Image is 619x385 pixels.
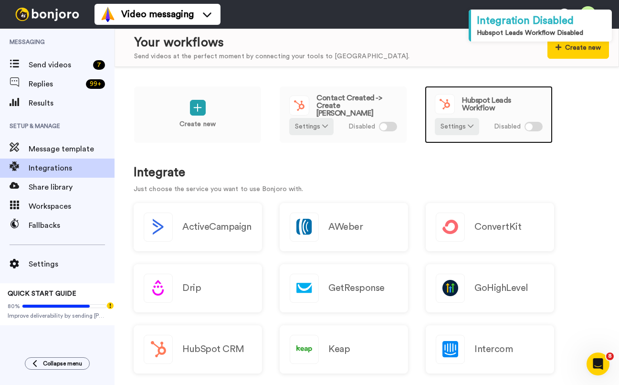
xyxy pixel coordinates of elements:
[11,8,83,21] img: bj-logo-header-white.svg
[8,290,76,297] span: QUICK START GUIDE
[436,213,464,241] img: logo_convertkit.svg
[425,86,553,143] a: Hubspot Leads WorkflowSettings Disabled
[477,13,606,28] div: Integration Disabled
[290,96,309,115] img: logo_hubspot.svg
[134,264,262,312] a: Drip
[29,78,82,90] span: Replies
[474,222,521,232] h2: ConvertKit
[144,213,172,241] img: logo_activecampaign.svg
[134,184,600,194] p: Just choose the service you want to use Bonjoro with.
[289,118,334,135] button: Settings
[474,283,528,293] h2: GoHighLevel
[435,118,479,135] button: Settings
[587,353,609,375] iframe: Intercom live chat
[436,335,464,364] img: logo_intercom.svg
[182,222,251,232] h2: ActiveCampaign
[547,37,609,59] button: Create new
[25,357,90,370] button: Collapse menu
[348,122,375,132] span: Disabled
[29,201,115,212] span: Workspaces
[134,203,262,251] button: ActiveCampaign
[144,274,172,302] img: logo_drip.svg
[134,52,409,62] div: Send videos at the perfect moment by connecting your tools to [GEOGRAPHIC_DATA].
[474,344,513,354] h2: Intercom
[86,79,105,89] div: 99 +
[29,59,89,71] span: Send videos
[426,264,554,312] a: GoHighLevel
[328,222,363,232] h2: AWeber
[8,302,20,310] span: 80%
[134,325,262,374] a: HubSpot CRM
[121,8,194,21] span: Video messaging
[290,274,318,302] img: logo_getresponse.svg
[8,312,107,320] span: Improve deliverability by sending [PERSON_NAME]’s from your own email
[29,182,115,193] span: Share library
[477,28,606,38] div: Hubspot Leads Workflow Disabled
[279,86,407,143] a: Contact Created -> Create [PERSON_NAME]Settings Disabled
[426,203,554,251] a: ConvertKit
[280,203,408,251] a: AWeber
[29,162,115,174] span: Integrations
[426,325,554,374] a: Intercom
[100,7,115,22] img: vm-color.svg
[606,353,614,360] span: 8
[43,360,82,367] span: Collapse menu
[182,344,244,354] h2: HubSpot CRM
[179,119,216,129] p: Create new
[436,274,464,302] img: logo_gohighlevel.png
[316,94,397,117] span: Contact Created -> Create [PERSON_NAME]
[280,264,408,312] a: GetResponse
[435,95,454,114] img: logo_hubspot.svg
[182,283,201,293] h2: Drip
[462,96,543,112] span: Hubspot Leads Workflow
[290,213,318,241] img: logo_aweber.svg
[29,258,115,270] span: Settings
[29,97,115,109] span: Results
[134,34,409,52] div: Your workflows
[29,143,115,155] span: Message template
[328,344,350,354] h2: Keap
[93,60,105,70] div: 7
[29,220,115,231] span: Fallbacks
[280,325,408,374] a: Keap
[134,166,600,180] h1: Integrate
[144,335,172,364] img: logo_hubspot.svg
[328,283,385,293] h2: GetResponse
[494,122,521,132] span: Disabled
[134,86,262,143] a: Create new
[106,301,115,310] div: Tooltip anchor
[290,335,318,364] img: logo_keap.svg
